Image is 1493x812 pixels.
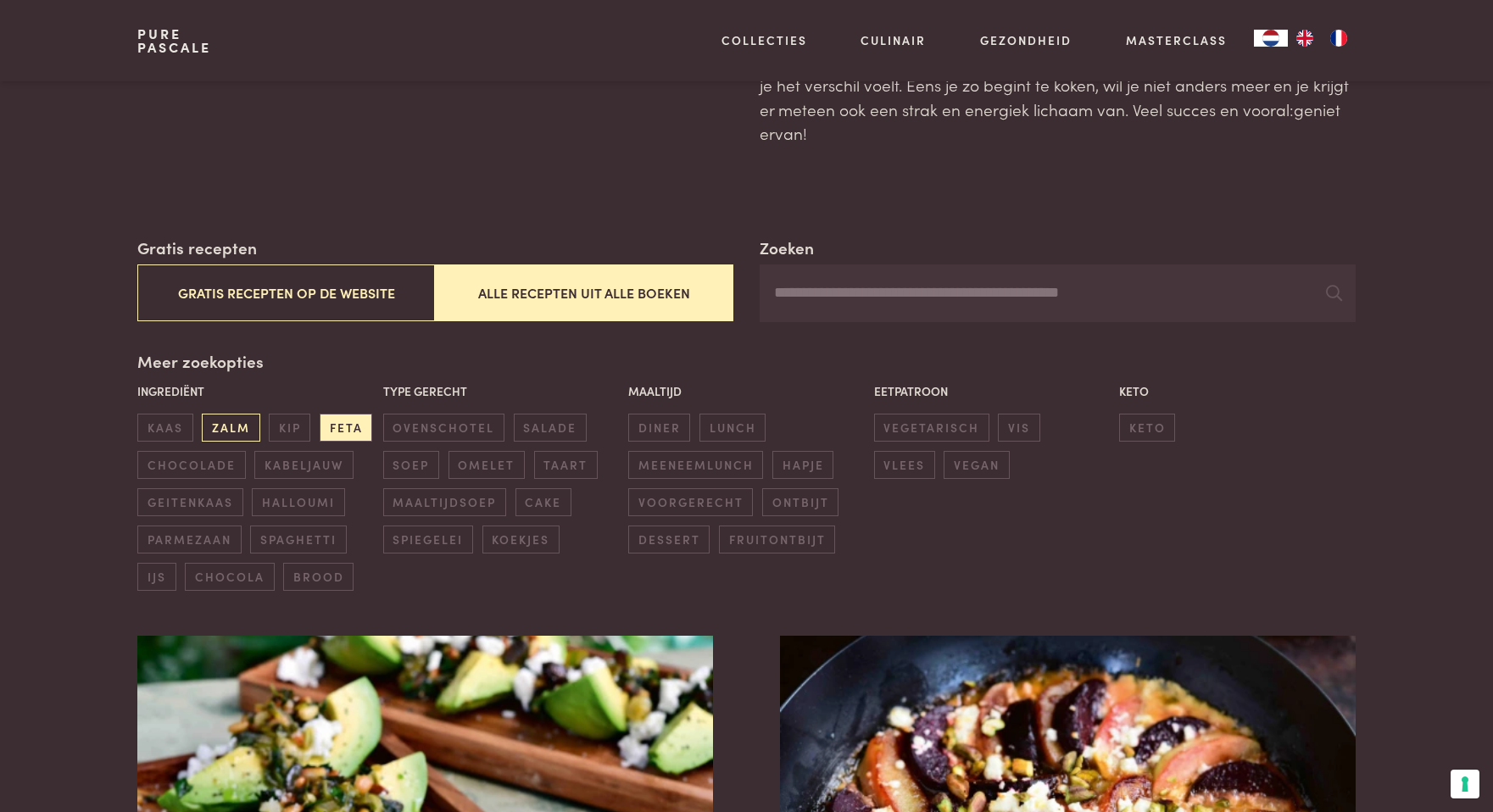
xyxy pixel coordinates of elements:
[1254,30,1288,47] a: NL
[980,31,1072,49] a: Gezondheid
[699,414,766,442] span: lunch
[383,382,620,400] p: Type gerecht
[944,451,1009,479] span: vegan
[320,414,372,442] span: feta
[628,382,865,400] p: Maaltijd
[383,451,439,479] span: soep
[762,488,838,516] span: ontbijt
[628,451,763,479] span: meeneemlunch
[628,526,710,553] span: dessert
[1119,382,1356,400] p: Keto
[628,488,753,516] span: voorgerecht
[383,414,504,442] span: ovenschotel
[514,414,587,442] span: salade
[137,563,175,591] span: ijs
[137,264,435,321] button: Gratis recepten op de website
[448,451,525,479] span: omelet
[1119,414,1175,442] span: keto
[250,526,346,553] span: spaghetti
[874,414,989,442] span: vegetarisch
[137,526,241,553] span: parmezaan
[283,563,354,591] span: brood
[254,451,353,479] span: kabeljauw
[772,451,833,479] span: hapje
[185,563,274,591] span: chocola
[1288,30,1322,47] a: EN
[628,414,690,442] span: diner
[1126,31,1227,49] a: Masterclass
[383,526,473,553] span: spiegelei
[435,264,733,321] button: Alle recepten uit alle boeken
[137,236,257,260] label: Gratis recepten
[269,414,310,442] span: kip
[719,526,835,553] span: fruitontbijt
[861,31,926,49] a: Culinair
[1451,770,1479,798] button: Uw voorkeuren voor toestemming voor trackingtechnologieën
[137,451,245,479] span: chocolade
[874,382,1111,400] p: Eetpatroon
[383,488,506,516] span: maaltijdsoep
[1322,30,1356,47] a: FR
[874,451,935,479] span: vlees
[137,27,211,54] a: PurePascale
[1288,30,1356,47] ul: Language list
[1254,30,1356,47] aside: Language selected: Nederlands
[1254,30,1288,47] div: Language
[482,526,560,553] span: koekjes
[137,414,192,442] span: kaas
[760,236,814,260] label: Zoeken
[760,25,1355,146] p: Wil je zelf ervaren wat natuurlijke voeding met je doet? Ga dan meteen aan de slag. Je zult verst...
[202,414,259,442] span: zalm
[534,451,598,479] span: taart
[515,488,571,516] span: cake
[137,382,374,400] p: Ingrediënt
[721,31,807,49] a: Collecties
[252,488,344,516] span: halloumi
[137,488,242,516] span: geitenkaas
[998,414,1039,442] span: vis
